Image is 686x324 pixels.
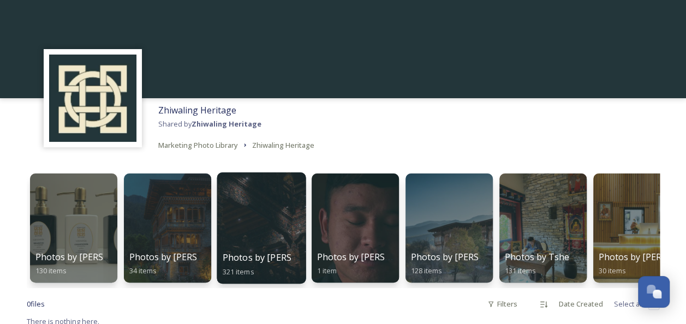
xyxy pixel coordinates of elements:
span: Shared by [158,119,261,129]
span: Zhiwaling Heritage [158,104,236,116]
img: Screenshot%202025-04-29%20at%2011.05.50.png [49,55,136,142]
div: Filters [482,293,523,315]
span: 1 item [317,266,337,275]
a: Zhiwaling Heritage [252,139,314,152]
span: 321 items [222,266,254,276]
span: 128 items [411,266,442,275]
a: Photos by Tshering131 items [496,168,590,283]
span: Select all [614,299,643,309]
span: Photos by [PERSON_NAME] [411,251,524,263]
button: Open Chat [638,276,670,308]
span: Zhiwaling Heritage [252,140,314,150]
span: Photos by Tshering [505,251,586,263]
div: Date Created [553,293,609,315]
a: Photos by [PERSON_NAME] (Video)1 item [308,168,402,283]
span: Photos by [PERSON_NAME] [35,251,149,263]
a: Photos by [PERSON_NAME]30 items [590,168,684,283]
a: Photos by [PERSON_NAME]130 items [27,168,121,283]
span: 130 items [35,266,67,275]
span: 0 file s [27,299,45,309]
a: Photos by [PERSON_NAME]321 items [214,168,308,283]
span: Photos by [PERSON_NAME] and [PERSON_NAME] [129,251,332,263]
a: Photos by [PERSON_NAME]128 items [402,168,496,283]
a: Photos by [PERSON_NAME] and [PERSON_NAME]34 items [121,168,214,283]
a: Marketing Photo Library [158,139,238,152]
span: Photos by [PERSON_NAME] (Video) [317,251,461,263]
span: 131 items [505,266,536,275]
strong: Zhiwaling Heritage [192,119,261,129]
span: Marketing Photo Library [158,140,238,150]
span: Photos by [PERSON_NAME] [222,251,338,263]
span: 30 items [599,266,626,275]
span: 34 items [129,266,157,275]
